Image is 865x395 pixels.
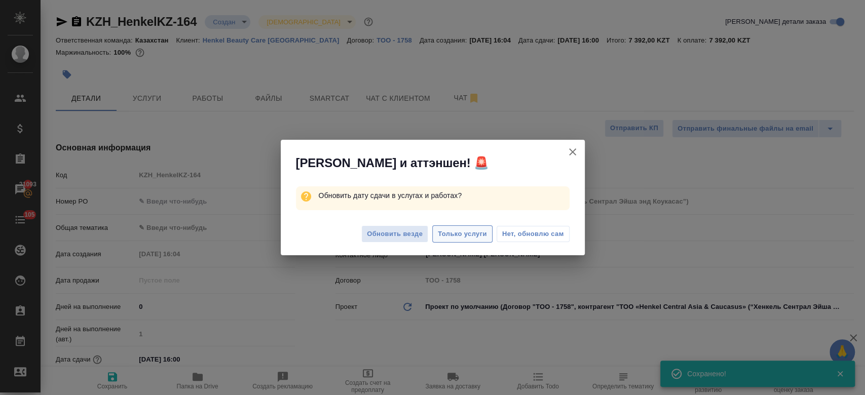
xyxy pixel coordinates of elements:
[502,229,564,239] span: Нет, обновлю сам
[367,228,423,240] span: Обновить везде
[438,228,487,240] span: Только услуги
[361,225,428,243] button: Обновить везде
[318,186,569,205] p: Обновить дату сдачи в услугах и работах?
[497,226,570,242] button: Нет, обновлю сам
[296,155,489,171] span: [PERSON_NAME] и аттэншен! 🚨
[432,225,493,243] button: Только услуги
